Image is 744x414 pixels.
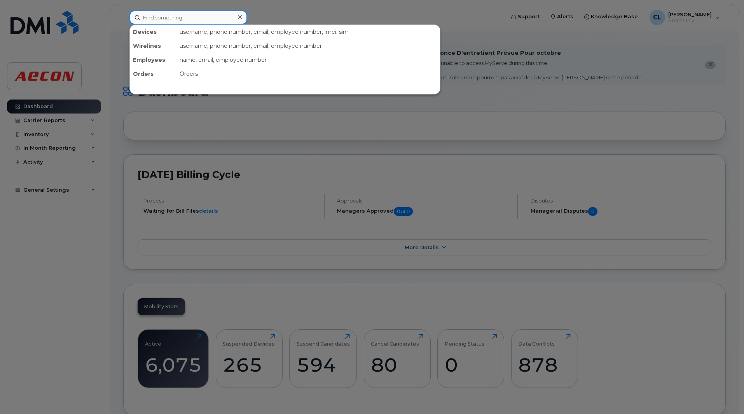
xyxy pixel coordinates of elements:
div: Wirelines [130,39,176,53]
div: Employees [130,53,176,67]
div: username, phone number, email, employee number [176,39,440,53]
div: Orders [176,67,440,81]
div: username, phone number, email, employee number, imei, sim [176,25,440,39]
div: Devices [130,25,176,39]
div: Orders [130,67,176,81]
div: name, email, employee number [176,53,440,67]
